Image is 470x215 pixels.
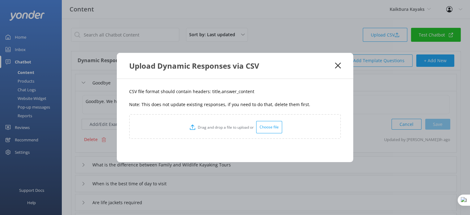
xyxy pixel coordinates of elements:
[256,121,282,133] div: Choose file
[129,88,341,95] p: CSV file format should contain headers: title,answer_content
[195,124,256,130] p: Drag and drop a file to upload or
[129,61,335,71] div: Upload Dynamic Responses via CSV
[129,101,341,108] p: Note: This does not update existing responses, if you need to do that, delete them first.
[335,62,341,69] button: Close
